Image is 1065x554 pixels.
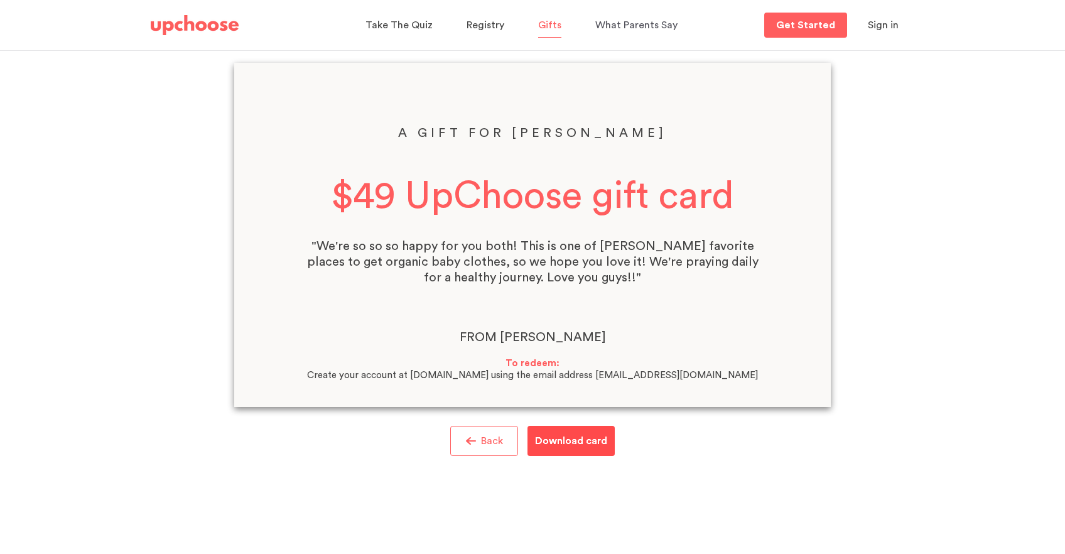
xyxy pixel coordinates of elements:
[365,20,433,30] span: Take The Quiz
[481,436,503,446] p: Back
[365,13,436,38] a: Take The Quiz
[535,433,607,448] p: Download card
[297,330,768,345] div: From [PERSON_NAME]
[297,173,768,220] div: $49 UpChoose gift card
[151,15,239,35] img: UpChoose
[467,20,504,30] span: Registry
[297,126,768,141] div: A gift for [PERSON_NAME]
[595,13,681,38] a: What Parents Say
[868,20,899,30] span: Sign in
[450,426,518,456] button: Back
[595,20,678,30] span: What Parents Say
[538,20,561,30] span: Gifts
[538,13,565,38] a: Gifts
[297,358,768,370] div: To redeem:
[467,13,508,38] a: Registry
[852,13,914,38] button: Sign in
[776,20,835,30] p: Get Started
[151,13,239,38] a: UpChoose
[297,239,768,286] div: "We're so so so happy for you both! This is one of [PERSON_NAME] favorite places to get organic b...
[297,370,768,382] div: Create your account at [DOMAIN_NAME] using the email address [EMAIL_ADDRESS][DOMAIN_NAME]
[764,13,847,38] a: Get Started
[527,426,615,456] button: Download card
